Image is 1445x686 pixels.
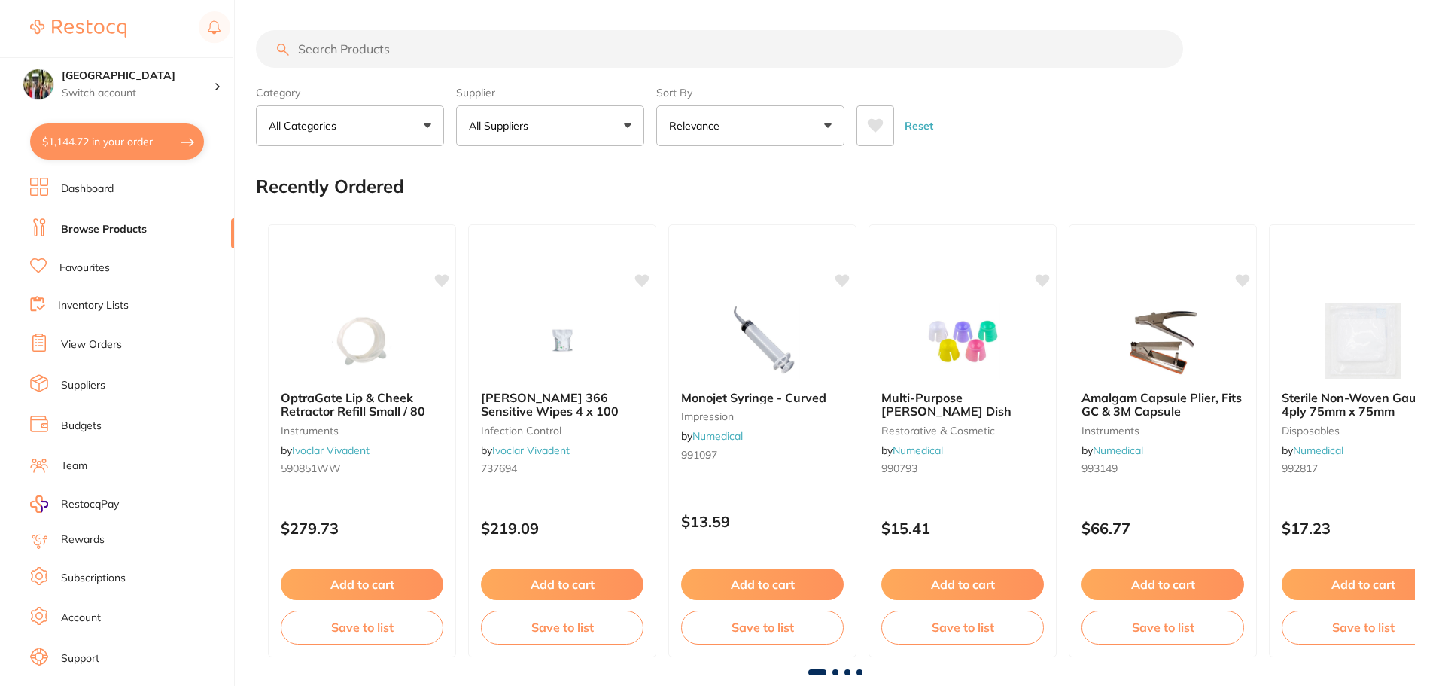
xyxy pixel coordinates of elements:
span: by [481,444,570,457]
p: $219.09 [481,520,643,537]
h2: Recently Ordered [256,176,404,197]
label: Sort By [656,86,844,99]
button: Save to list [1282,611,1444,644]
span: RestocqPay [61,497,119,512]
small: 993149 [1081,462,1244,474]
h4: Wanneroo Dental Centre [62,69,214,84]
a: Favourites [59,261,110,276]
a: View Orders [61,337,122,352]
small: disposables [1282,425,1444,437]
small: restorative & cosmetic [881,425,1044,437]
a: Team [61,459,87,474]
label: Supplier [456,86,644,99]
span: by [1282,444,1343,457]
button: Save to list [481,611,643,644]
button: Reset [900,105,938,146]
b: OptraGate Lip & Cheek Retractor Refill Small / 80 [281,391,443,419]
span: by [881,444,943,457]
span: by [681,429,743,443]
a: Budgets [61,419,102,434]
p: All Suppliers [469,118,534,133]
input: Search Products [256,30,1183,68]
b: Multi-Purpose Dappen Dish [881,391,1044,419]
img: Durr FD 366 Sensitive Wipes 4 x 100 [513,303,611,379]
a: Numedical [1293,444,1343,457]
p: $279.73 [281,520,443,537]
button: $1,144.72 in your order [30,123,204,160]
img: Multi-Purpose Dappen Dish [914,303,1011,379]
a: Restocq Logo [30,11,126,46]
img: Wanneroo Dental Centre [23,69,53,99]
img: Amalgam Capsule Plier, Fits GC & 3M Capsule [1114,303,1212,379]
a: Suppliers [61,378,105,393]
small: instruments [281,425,443,437]
button: Save to list [1081,611,1244,644]
small: infection control [481,425,643,437]
button: All Suppliers [456,105,644,146]
a: Dashboard [61,181,114,197]
p: $15.41 [881,520,1044,537]
button: Relevance [656,105,844,146]
img: Monojet Syringe - Curved [713,303,811,379]
small: impression [681,410,844,422]
b: Monojet Syringe - Curved [681,391,844,404]
b: Durr FD 366 Sensitive Wipes 4 x 100 [481,391,643,419]
img: OptraGate Lip & Cheek Retractor Refill Small / 80 [313,303,411,379]
small: 990793 [881,462,1044,474]
a: Numedical [893,444,943,457]
img: Sterile Non-Woven Gauze, 4ply 75mm x 75mm [1314,303,1412,379]
b: Sterile Non-Woven Gauze, 4ply 75mm x 75mm [1282,391,1444,419]
a: Subscriptions [61,571,126,586]
button: All Categories [256,105,444,146]
label: Category [256,86,444,99]
a: Inventory Lists [58,298,129,313]
img: Restocq Logo [30,20,126,38]
button: Add to cart [1081,569,1244,600]
p: $17.23 [1282,520,1444,537]
button: Add to cart [281,569,443,600]
a: Rewards [61,532,105,547]
img: RestocqPay [30,495,48,513]
p: $13.59 [681,513,844,530]
a: Numedical [1093,444,1143,457]
span: by [1081,444,1143,457]
a: Browse Products [61,222,147,237]
a: Numedical [692,429,743,443]
button: Save to list [281,611,443,644]
a: RestocqPay [30,495,119,513]
button: Add to cart [1282,569,1444,600]
span: by [281,444,370,457]
button: Save to list [681,611,844,644]
small: 737694 [481,462,643,474]
button: Add to cart [881,569,1044,600]
p: Relevance [669,118,726,133]
small: 991097 [681,449,844,461]
a: Ivoclar Vivadent [292,444,370,457]
button: Add to cart [681,569,844,600]
a: Support [61,651,99,666]
small: 992817 [1282,462,1444,474]
button: Save to list [881,611,1044,644]
a: Ivoclar Vivadent [492,444,570,457]
p: $66.77 [1081,520,1244,537]
small: 590851WW [281,462,443,474]
p: All Categories [269,118,342,133]
a: Account [61,611,101,626]
p: Switch account [62,86,214,101]
button: Add to cart [481,569,643,600]
b: Amalgam Capsule Plier, Fits GC & 3M Capsule [1081,391,1244,419]
small: instruments [1081,425,1244,437]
